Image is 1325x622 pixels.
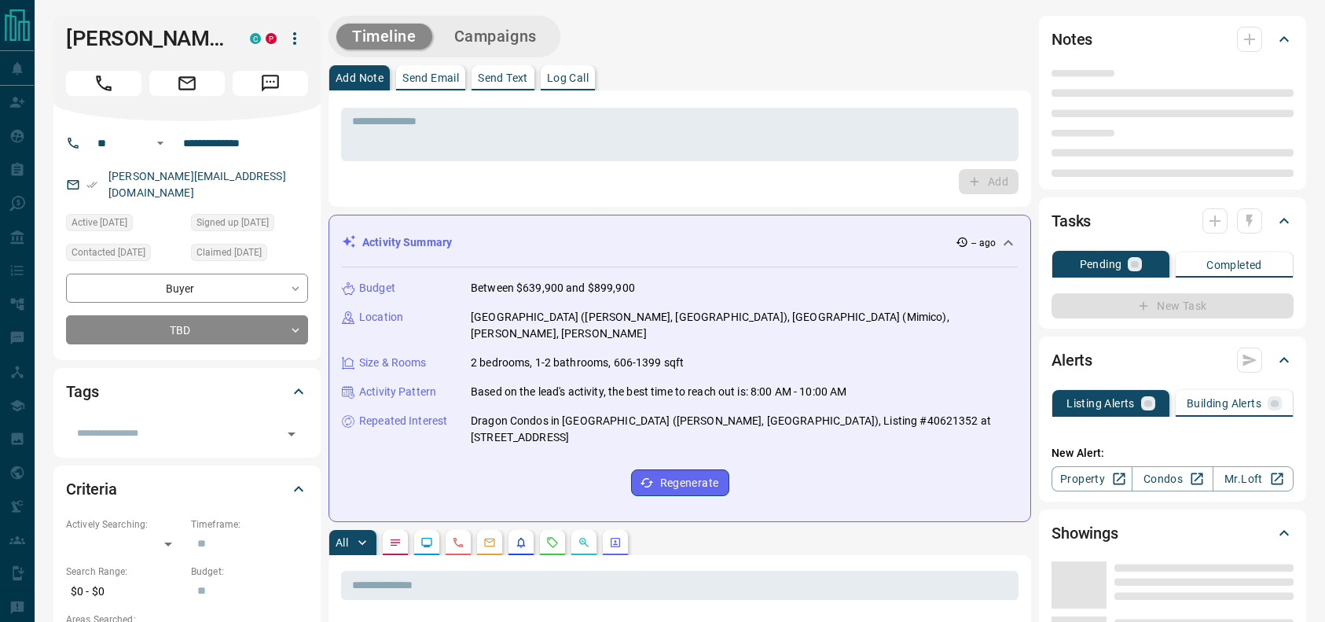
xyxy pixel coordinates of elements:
[420,536,433,549] svg: Lead Browsing Activity
[66,26,226,51] h1: [PERSON_NAME]
[471,355,684,371] p: 2 bedrooms, 1-2 bathrooms, 606-1399 sqft
[336,72,384,83] p: Add Note
[471,413,1018,446] p: Dragon Condos in [GEOGRAPHIC_DATA] ([PERSON_NAME], [GEOGRAPHIC_DATA]), Listing #40621352 at [STRE...
[1052,348,1092,373] h2: Alerts
[359,280,395,296] p: Budget
[66,477,117,502] h2: Criteria
[1066,398,1135,409] p: Listing Alerts
[483,536,496,549] svg: Emails
[359,355,427,371] p: Size & Rooms
[191,214,308,236] div: Thu Sep 19 2024
[1052,466,1132,491] a: Property
[66,470,308,508] div: Criteria
[66,274,308,303] div: Buyer
[66,244,183,266] div: Fri Aug 08 2025
[191,517,308,532] p: Timeframe:
[233,71,308,96] span: Message
[151,134,170,153] button: Open
[72,215,127,230] span: Active [DATE]
[971,236,996,250] p: -- ago
[191,565,308,579] p: Budget:
[452,536,464,549] svg: Calls
[108,170,286,199] a: [PERSON_NAME][EMAIL_ADDRESS][DOMAIN_NAME]
[191,244,308,266] div: Fri Aug 08 2025
[66,214,183,236] div: Fri Aug 08 2025
[515,536,527,549] svg: Listing Alerts
[1187,398,1261,409] p: Building Alerts
[631,469,729,496] button: Regenerate
[362,234,452,251] p: Activity Summary
[196,215,269,230] span: Signed up [DATE]
[547,72,589,83] p: Log Call
[578,536,590,549] svg: Opportunities
[359,413,447,429] p: Repeated Interest
[1052,445,1294,462] p: New Alert:
[86,179,97,190] svg: Email Verified
[1132,466,1213,491] a: Condos
[149,71,225,96] span: Email
[342,228,1018,257] div: Activity Summary-- ago
[196,245,262,260] span: Claimed [DATE]
[66,579,183,605] p: $0 - $0
[359,384,436,400] p: Activity Pattern
[266,33,277,44] div: property.ca
[1052,20,1294,58] div: Notes
[439,24,552,50] button: Campaigns
[546,536,559,549] svg: Requests
[1052,208,1091,234] h2: Tasks
[389,536,402,549] svg: Notes
[66,373,308,410] div: Tags
[336,24,432,50] button: Timeline
[359,309,403,326] p: Location
[66,71,141,96] span: Call
[1080,259,1122,270] p: Pending
[471,309,1018,342] p: [GEOGRAPHIC_DATA] ([PERSON_NAME], [GEOGRAPHIC_DATA]), [GEOGRAPHIC_DATA] (Mimico), [PERSON_NAME], ...
[250,33,261,44] div: condos.ca
[471,280,635,296] p: Between $639,900 and $899,900
[1052,27,1092,52] h2: Notes
[72,245,145,260] span: Contacted [DATE]
[1052,514,1294,552] div: Showings
[478,72,528,83] p: Send Text
[1206,259,1262,271] p: Completed
[1213,466,1294,491] a: Mr.Loft
[1052,341,1294,379] div: Alerts
[66,315,308,344] div: TBD
[402,72,459,83] p: Send Email
[281,423,303,445] button: Open
[1052,521,1118,546] h2: Showings
[609,536,622,549] svg: Agent Actions
[336,537,348,548] p: All
[66,565,183,579] p: Search Range:
[471,384,846,400] p: Based on the lead's activity, the best time to reach out is: 8:00 AM - 10:00 AM
[1052,202,1294,240] div: Tasks
[66,379,98,404] h2: Tags
[66,517,183,532] p: Actively Searching:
